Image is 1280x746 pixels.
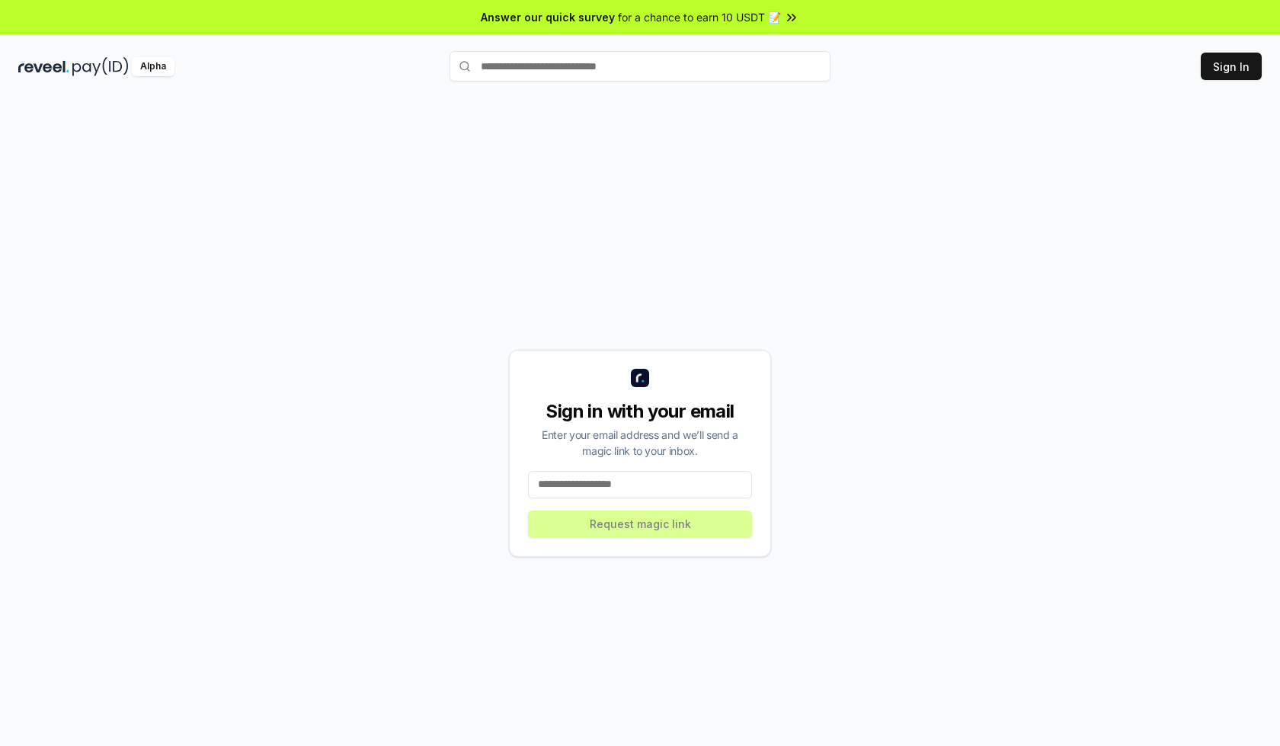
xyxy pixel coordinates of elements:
[631,369,649,387] img: logo_small
[528,399,752,424] div: Sign in with your email
[1201,53,1262,80] button: Sign In
[132,57,174,76] div: Alpha
[18,57,69,76] img: reveel_dark
[618,9,781,25] span: for a chance to earn 10 USDT 📝
[72,57,129,76] img: pay_id
[528,427,752,459] div: Enter your email address and we’ll send a magic link to your inbox.
[481,9,615,25] span: Answer our quick survey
